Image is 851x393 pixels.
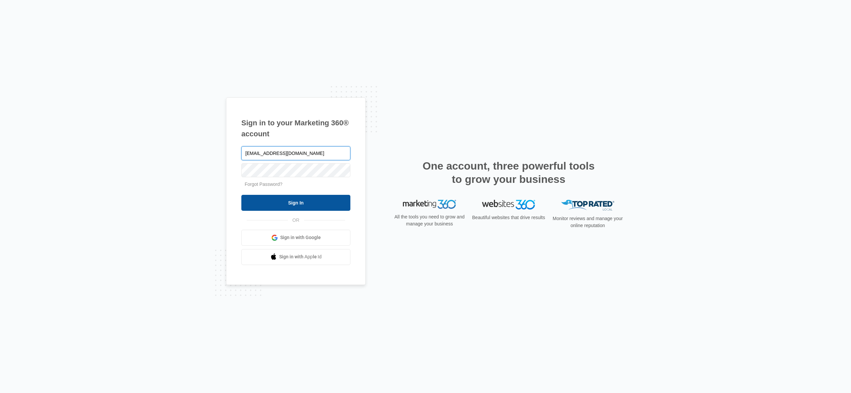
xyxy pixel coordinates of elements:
a: Sign in with Apple Id [241,249,350,265]
span: Sign in with Apple Id [279,253,322,260]
p: Monitor reviews and manage your online reputation [550,215,625,229]
a: Forgot Password? [245,182,283,187]
input: Email [241,146,350,160]
span: OR [288,217,304,224]
p: Beautiful websites that drive results [471,214,546,221]
img: Top Rated Local [561,200,614,211]
span: Sign in with Google [280,234,321,241]
a: Sign in with Google [241,230,350,246]
img: Websites 360 [482,200,535,209]
h1: Sign in to your Marketing 360® account [241,117,350,139]
img: Marketing 360 [403,200,456,209]
h2: One account, three powerful tools to grow your business [421,159,597,186]
input: Sign In [241,195,350,211]
p: All the tools you need to grow and manage your business [392,213,467,227]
